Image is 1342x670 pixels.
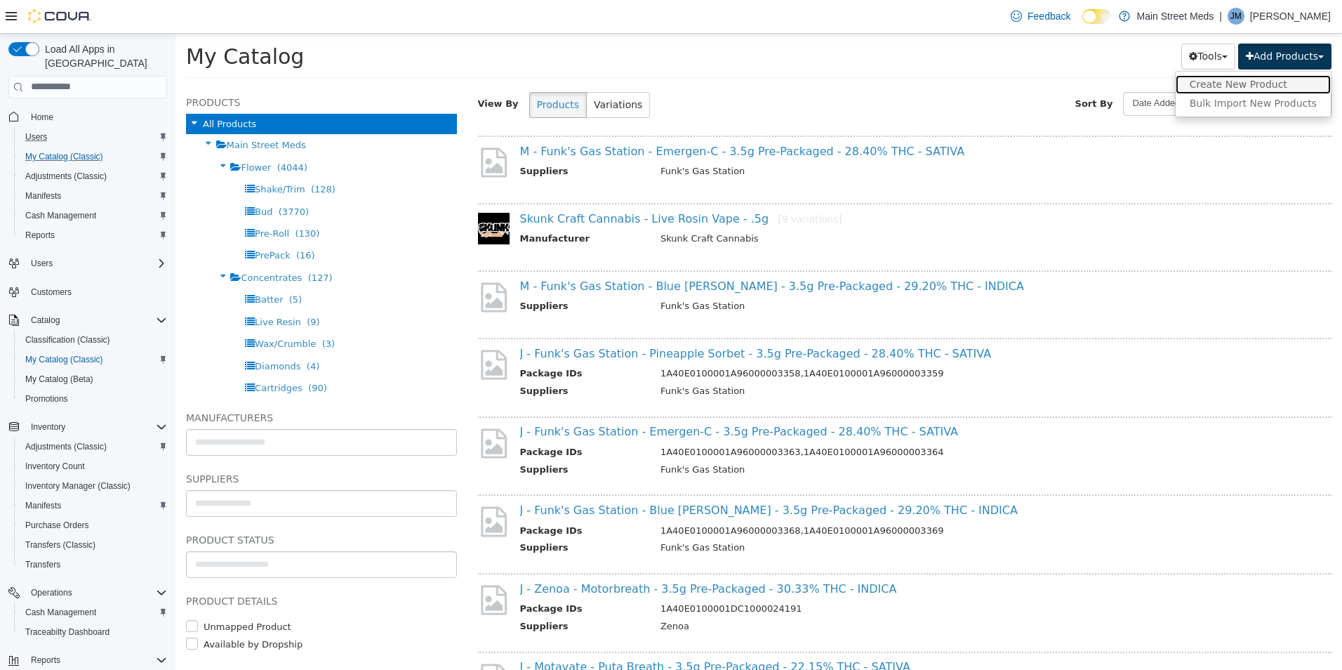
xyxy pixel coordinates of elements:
button: Adjustments (Classic) [14,166,173,186]
a: Feedback [1005,2,1076,30]
span: Operations [31,587,72,598]
a: My Catalog (Classic) [20,148,109,165]
button: Inventory [3,417,173,437]
span: Catalog [25,312,167,329]
span: Dark Mode [1082,24,1083,25]
button: My Catalog (Classic) [14,147,173,166]
a: Cash Management [20,604,102,621]
h5: Product Details [11,559,281,576]
h5: Product Status [11,498,281,515]
span: (90) [133,349,152,360]
a: My Catalog (Beta) [20,371,99,388]
span: Inventory Count [25,461,85,472]
td: Funk's Gas Station [474,350,1125,368]
img: missing-image.png [303,393,334,427]
span: View By [303,65,343,75]
span: Users [20,129,167,145]
button: Reports [14,225,173,245]
span: Batter [79,261,107,271]
span: (4044) [102,129,132,139]
a: My Catalog (Classic) [20,351,109,368]
td: Funk's Gas Station [474,429,1125,447]
button: Customers [3,282,173,302]
span: (9) [131,283,144,294]
div: Josh Mowery [1228,8,1244,25]
p: Main Street Meds [1137,8,1214,25]
img: Cova [28,9,91,23]
span: Transfers (Classic) [20,537,167,553]
button: Variations [411,58,474,84]
button: Catalog [3,310,173,330]
span: Transfers [20,556,167,573]
span: Promotions [20,390,167,407]
span: Flower [65,129,95,139]
a: Home [25,109,59,126]
img: missing-image.png [303,628,334,662]
span: Transfers [25,559,60,570]
button: Home [3,107,173,127]
span: Manifests [20,188,167,204]
span: (16) [121,216,140,227]
span: Adjustments (Classic) [20,168,167,185]
span: My Catalog (Classic) [20,148,167,165]
a: Transfers (Classic) [20,537,101,553]
span: Feedback [1028,9,1070,23]
a: J - Zenoa - Motorbreath - 3.5g Pre-Packaged - 30.33% THC - INDICA [345,549,722,562]
span: Wax/Crumble [79,305,140,315]
a: Reports [20,227,60,244]
img: missing-image.png [303,247,334,281]
span: Adjustments (Classic) [25,171,107,182]
button: Users [3,254,173,273]
button: Classification (Classic) [14,330,173,350]
p: | [1219,8,1222,25]
a: Cash Management [20,207,102,224]
span: Traceabilty Dashboard [20,624,167,641]
h5: Manufacturers [11,376,281,393]
td: Skunk Craft Cannabis [474,198,1125,216]
img: missing-image.png [303,549,334,584]
th: Suppliers [345,350,474,368]
td: Funk's Gas Station [474,265,1125,283]
button: Adjustments (Classic) [14,437,173,456]
a: Promotions [20,390,74,407]
span: Cartridges [79,349,127,360]
button: Manifests [14,496,173,515]
th: Suppliers [345,586,474,603]
span: Sort By [900,65,938,75]
a: J - Funk's Gas Station - Emergen-C - 3.5g Pre-Packaged - 28.40% THC - SATIVA [345,391,783,405]
th: Manufacturer [345,198,474,216]
a: Bulk Import New Products [1000,60,1155,79]
img: 150 [303,179,334,211]
a: Date Added (Newest-Oldest) [948,58,1156,82]
label: Unmapped Product [25,586,116,600]
a: Users [20,129,53,145]
a: Create New Product [1000,41,1155,60]
span: Manifests [25,500,61,511]
span: Adjustments (Classic) [20,438,167,455]
span: Operations [25,584,167,601]
span: Main Street Meds [51,106,131,117]
a: Inventory Manager (Classic) [20,478,136,494]
span: Cash Management [25,607,96,618]
button: Transfers (Classic) [14,535,173,555]
th: Package IDs [345,568,474,586]
button: Purchase Orders [14,515,173,535]
a: Inventory Count [20,458,91,475]
th: Suppliers [345,265,474,283]
button: Manifests [14,186,173,206]
span: (3770) [103,173,133,183]
a: Customers [25,284,77,301]
a: Classification (Classic) [20,331,116,348]
span: Manifests [25,190,61,202]
button: Add Products [1063,10,1156,36]
span: (5) [114,261,126,271]
a: Purchase Orders [20,517,95,534]
span: JM [1230,8,1242,25]
span: Purchase Orders [20,517,167,534]
a: J - Motavate - Puta Breath - 3.5g Pre-Packaged - 22.15% THC - SATIVA [345,626,735,640]
span: Traceabilty Dashboard [25,626,109,638]
span: Reports [25,230,55,241]
button: Inventory Manager (Classic) [14,476,173,496]
small: [9 variations] [603,180,667,191]
button: My Catalog (Classic) [14,350,173,369]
